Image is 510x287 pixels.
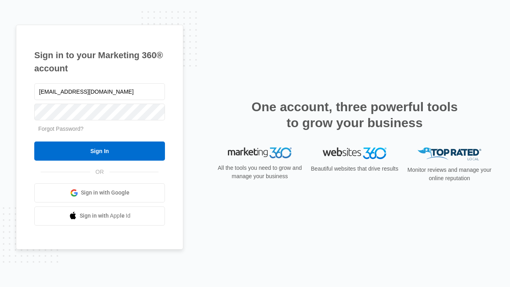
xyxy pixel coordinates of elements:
[34,142,165,161] input: Sign In
[38,126,84,132] a: Forgot Password?
[418,147,481,161] img: Top Rated Local
[34,206,165,226] a: Sign in with Apple Id
[34,183,165,202] a: Sign in with Google
[81,189,129,197] span: Sign in with Google
[34,49,165,75] h1: Sign in to your Marketing 360® account
[80,212,131,220] span: Sign in with Apple Id
[323,147,386,159] img: Websites 360
[228,147,292,159] img: Marketing 360
[405,166,494,183] p: Monitor reviews and manage your online reputation
[249,99,460,131] h2: One account, three powerful tools to grow your business
[215,164,304,181] p: All the tools you need to grow and manage your business
[310,165,399,173] p: Beautiful websites that drive results
[34,83,165,100] input: Email
[90,168,110,176] span: OR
